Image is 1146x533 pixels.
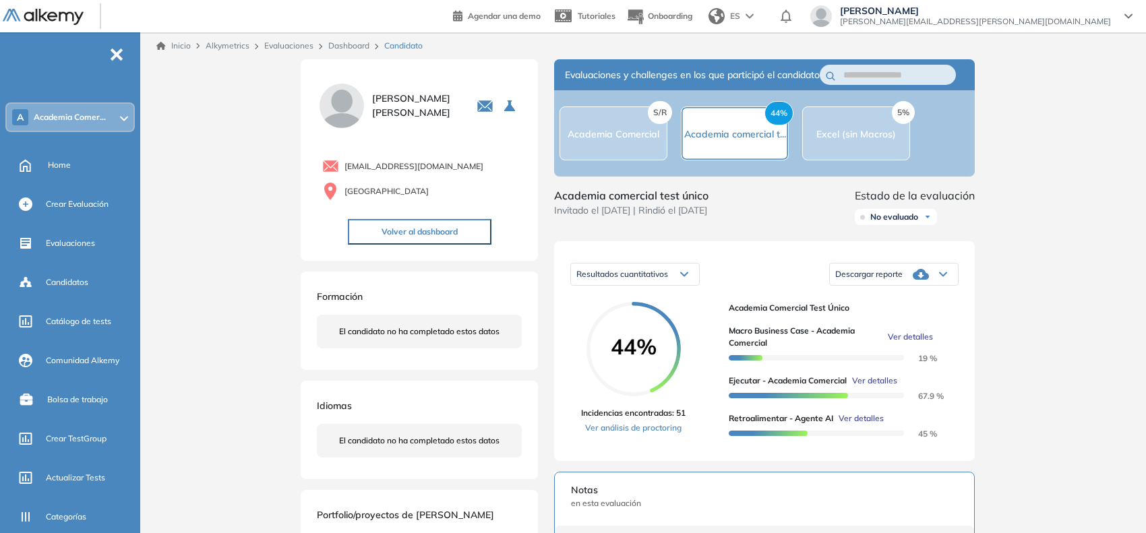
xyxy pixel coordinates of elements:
span: Academia Comer... [34,112,106,123]
span: Ver detalles [888,331,933,343]
span: Ver detalles [839,412,884,425]
span: Agendar una demo [468,11,541,21]
span: Incidencias encontradas: 51 [581,407,686,419]
button: Onboarding [626,2,692,31]
span: Macro Business Case - Academia Comercial [729,325,882,349]
span: Estado de la evaluación [855,187,975,203]
a: Evaluaciones [264,40,313,51]
span: 19 % [902,353,937,363]
button: Ver detalles [847,375,897,387]
span: [GEOGRAPHIC_DATA] [344,185,429,197]
span: Home [48,159,71,171]
span: Evaluaciones [46,237,95,249]
span: Evaluaciones y challenges en los que participó el candidato [565,68,820,82]
span: Candidatos [46,276,88,288]
span: Retroalimentar - Agente AI [729,412,833,425]
img: Logo [3,9,84,26]
img: world [708,8,725,24]
span: El candidato no ha completado estos datos [339,325,500,338]
span: No evaluado [870,212,918,222]
span: Formación [317,290,363,303]
a: Inicio [156,40,191,52]
span: Ejecutar - Academia Comercial [729,375,847,387]
span: Idiomas [317,400,352,412]
span: Invitado el [DATE] | Rindió el [DATE] [554,203,708,218]
span: ES [730,10,740,22]
span: 67.9 % [902,391,944,401]
span: Ver detalles [852,375,897,387]
span: 5% [892,101,915,124]
span: S/R [648,101,672,124]
span: [EMAIL_ADDRESS][DOMAIN_NAME] [344,160,483,173]
span: Catálogo de tests [46,315,111,327]
span: Crear TestGroup [46,433,107,445]
span: El candidato no ha completado estos datos [339,435,500,447]
span: Crear Evaluación [46,198,109,210]
img: PROFILE_MENU_LOGO_USER [317,81,367,131]
span: Bolsa de trabajo [47,394,108,406]
span: [PERSON_NAME][EMAIL_ADDRESS][PERSON_NAME][DOMAIN_NAME] [840,16,1111,27]
span: 45 % [902,429,937,439]
a: Agendar una demo [453,7,541,23]
span: 44% [764,101,793,125]
span: Resultados cuantitativos [576,269,668,279]
span: Portfolio/proyectos de [PERSON_NAME] [317,509,494,521]
span: Academia Comercial [568,128,659,140]
span: Onboarding [648,11,692,21]
img: Ícono de flecha [924,213,932,221]
span: Descargar reporte [835,269,903,280]
iframe: Chat Widget [1079,468,1146,533]
img: arrow [746,13,754,19]
span: Comunidad Alkemy [46,354,119,367]
span: Tutoriales [578,11,615,21]
span: Academia comercial t... [684,128,786,140]
span: Candidato [384,40,423,52]
span: Academia comercial test único [729,302,948,314]
span: Categorías [46,511,86,523]
span: A [17,112,24,123]
div: Widget de chat [1079,468,1146,533]
button: Ver detalles [833,412,884,425]
span: [PERSON_NAME] [PERSON_NAME] [372,92,460,120]
button: Ver detalles [882,331,933,343]
a: Ver análisis de proctoring [581,422,686,434]
span: Alkymetrics [206,40,249,51]
span: Academia comercial test único [554,187,708,203]
span: Excel (sin Macros) [816,128,896,140]
button: Volver al dashboard [348,219,491,245]
span: 44% [586,336,681,357]
span: Notas [571,483,958,497]
span: Actualizar Tests [46,472,105,484]
span: [PERSON_NAME] [840,5,1111,16]
a: Dashboard [328,40,369,51]
span: en esta evaluación [571,497,958,509]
